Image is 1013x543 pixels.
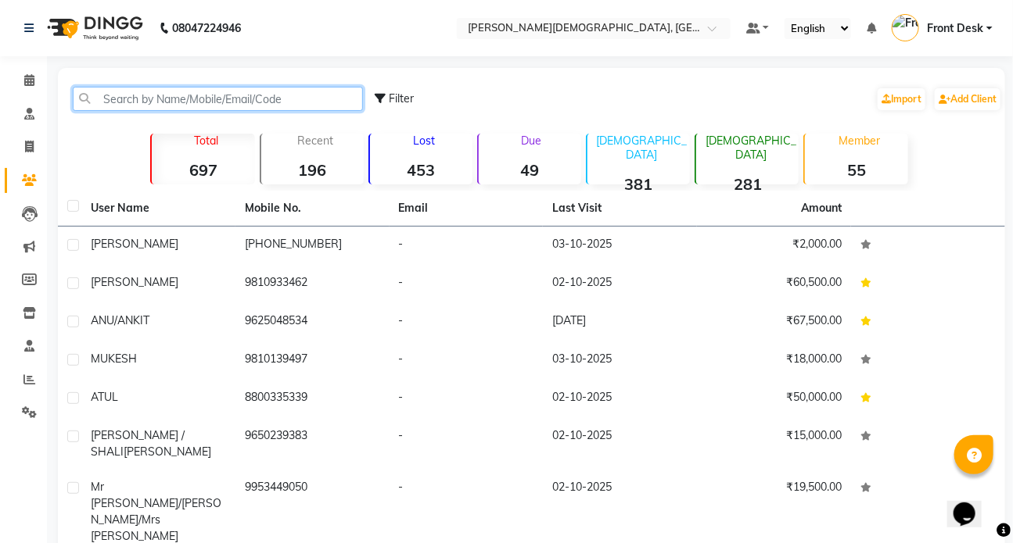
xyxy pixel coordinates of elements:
[124,445,211,459] span: [PERSON_NAME]
[390,341,544,380] td: -
[261,160,364,180] strong: 196
[376,134,472,148] p: Lost
[543,418,697,470] td: 02-10-2025
[91,428,185,459] span: [PERSON_NAME] / SHALI
[543,265,697,303] td: 02-10-2025
[91,480,221,543] span: Mr [PERSON_NAME]/[PERSON_NAME]/Mrs [PERSON_NAME]
[235,380,390,418] td: 8800335339
[697,303,851,341] td: ₹67,500.00
[696,174,799,194] strong: 281
[370,160,472,180] strong: 453
[935,88,1000,110] a: Add Client
[390,418,544,470] td: -
[91,275,178,289] span: [PERSON_NAME]
[91,237,178,251] span: [PERSON_NAME]
[811,134,907,148] p: Member
[697,341,851,380] td: ₹18,000.00
[479,160,581,180] strong: 49
[152,160,254,180] strong: 697
[91,313,149,327] span: ANU/ANKIT
[390,303,544,341] td: -
[91,390,118,404] span: ATUL
[235,265,390,303] td: 9810933462
[389,91,414,105] span: Filter
[235,303,390,341] td: 9625048534
[543,341,697,380] td: 03-10-2025
[73,87,363,111] input: Search by Name/Mobile/Email/Code
[697,227,851,265] td: ₹2,000.00
[697,380,851,418] td: ₹50,000.00
[390,191,544,227] th: Email
[702,134,799,162] p: [DEMOGRAPHIC_DATA]
[792,191,851,226] th: Amount
[235,341,390,380] td: 9810139497
[543,380,697,418] td: 02-10-2025
[878,88,925,110] a: Import
[805,160,907,180] strong: 55
[543,303,697,341] td: [DATE]
[390,265,544,303] td: -
[543,191,697,227] th: Last Visit
[40,6,147,50] img: logo
[91,352,137,366] span: MUKESH
[892,14,919,41] img: Front Desk
[390,227,544,265] td: -
[158,134,254,148] p: Total
[697,418,851,470] td: ₹15,000.00
[947,480,997,527] iframe: chat widget
[543,227,697,265] td: 03-10-2025
[482,134,581,148] p: Due
[390,380,544,418] td: -
[81,191,235,227] th: User Name
[172,6,241,50] b: 08047224946
[235,418,390,470] td: 9650239383
[268,134,364,148] p: Recent
[235,191,390,227] th: Mobile No.
[235,227,390,265] td: [PHONE_NUMBER]
[594,134,690,162] p: [DEMOGRAPHIC_DATA]
[697,265,851,303] td: ₹60,500.00
[927,20,983,37] span: Front Desk
[587,174,690,194] strong: 381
